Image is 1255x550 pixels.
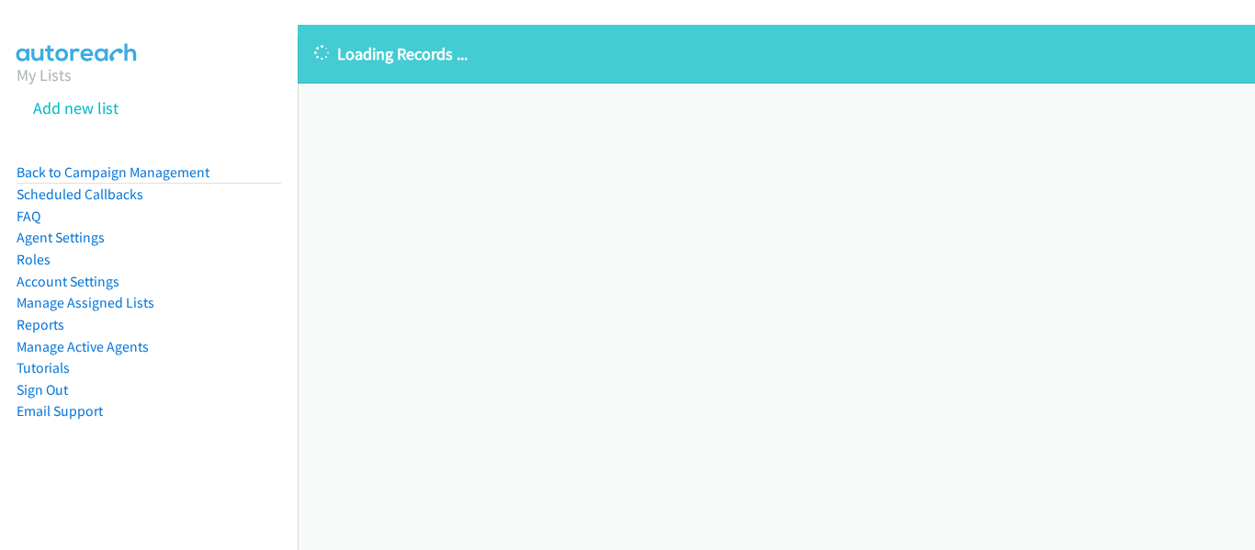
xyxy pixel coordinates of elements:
a: Manage Active Agents [17,338,149,355]
a: Add new list [33,97,119,118]
a: Sign Out [17,381,68,398]
p: Loading Records ... [314,41,1238,66]
a: Agent Settings [17,229,105,246]
a: Scheduled Callbacks [17,185,143,203]
a: My Lists [17,64,72,85]
a: Email Support [17,402,103,420]
a: Back to Campaign Management [17,163,209,181]
a: Roles [17,251,51,268]
a: FAQ [17,208,40,225]
a: Account Settings [17,273,119,290]
a: Tutorials [17,359,70,376]
a: Manage Assigned Lists [17,294,154,311]
a: Reports [17,316,64,333]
